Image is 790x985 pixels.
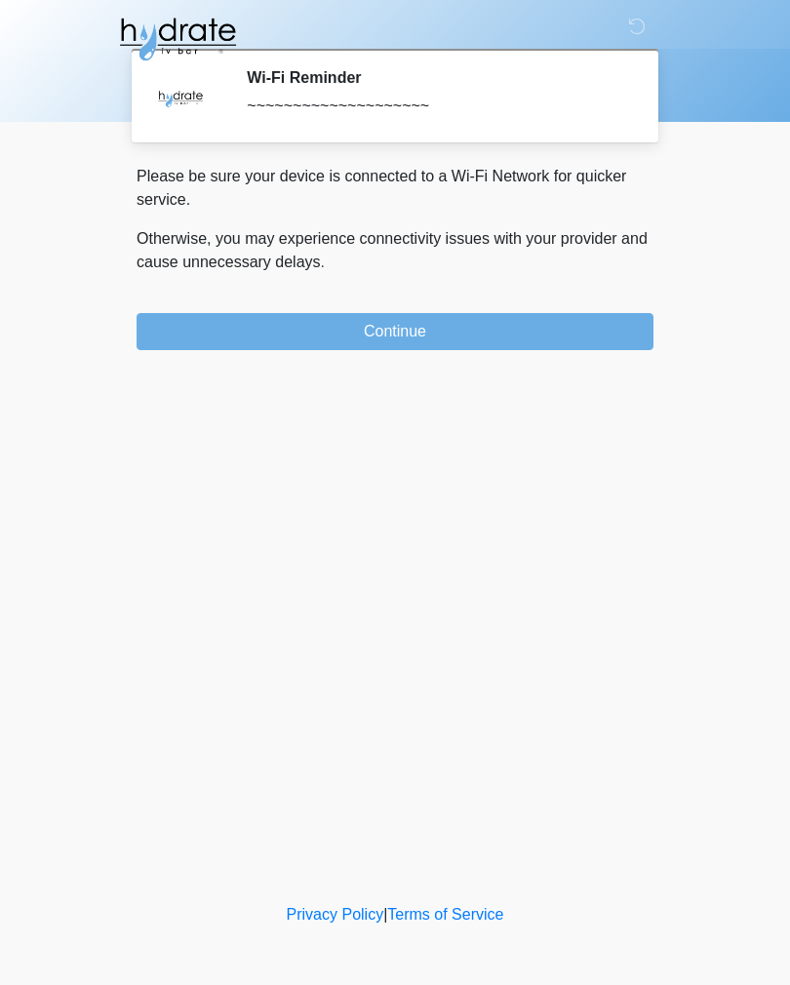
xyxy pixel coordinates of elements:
[137,165,653,212] p: Please be sure your device is connected to a Wi-Fi Network for quicker service.
[247,95,624,118] div: ~~~~~~~~~~~~~~~~~~~~
[287,906,384,923] a: Privacy Policy
[151,68,210,127] img: Agent Avatar
[117,15,238,63] img: Hydrate IV Bar - Fort Collins Logo
[137,227,653,274] p: Otherwise, you may experience connectivity issues with your provider and cause unnecessary delays
[321,254,325,270] span: .
[387,906,503,923] a: Terms of Service
[137,313,653,350] button: Continue
[383,906,387,923] a: |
